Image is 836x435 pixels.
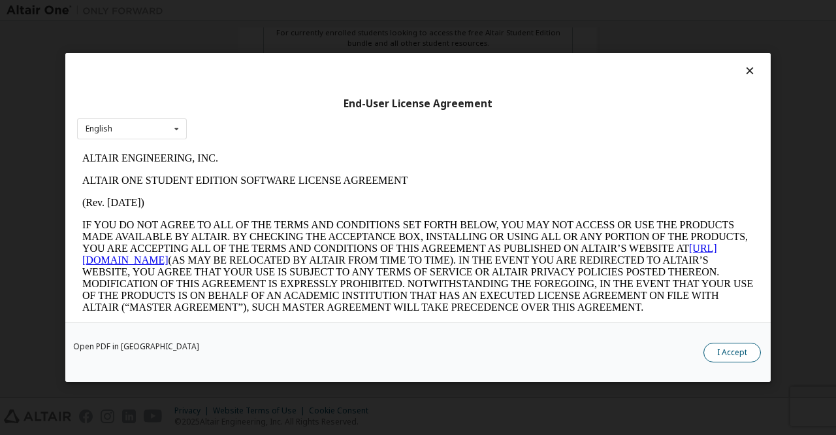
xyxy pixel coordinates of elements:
p: ALTAIR ONE STUDENT EDITION SOFTWARE LICENSE AGREEMENT [5,27,677,39]
p: IF YOU DO NOT AGREE TO ALL OF THE TERMS AND CONDITIONS SET FORTH BELOW, YOU MAY NOT ACCESS OR USE... [5,72,677,166]
div: End-User License Agreement [77,97,759,111]
p: This Altair One Student Edition Software License Agreement (“Agreement”) is between Altair Engine... [5,177,677,224]
p: (Rev. [DATE]) [5,50,677,61]
p: ALTAIR ENGINEERING, INC. [5,5,677,17]
a: [URL][DOMAIN_NAME] [5,96,640,118]
button: I Accept [703,343,761,362]
div: English [86,125,112,133]
a: Open PDF in [GEOGRAPHIC_DATA] [73,343,199,351]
